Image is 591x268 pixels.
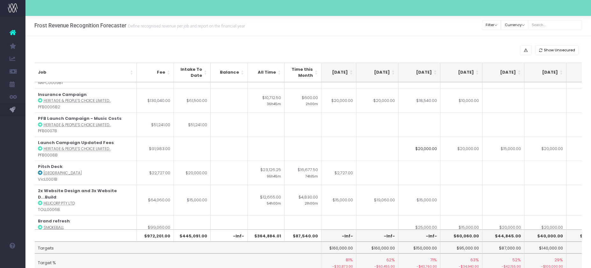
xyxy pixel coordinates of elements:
[512,257,521,263] span: 52%
[524,63,566,82] th: Feb 26: activate to sort column ascending
[398,215,440,239] td: $25,000.00
[174,89,211,113] td: $61,500.00
[267,173,281,179] small: 96h45m
[544,47,575,53] span: Show Unsecured
[398,229,440,242] th: -Inf-
[35,185,137,215] td: : TOLL0006B
[211,63,248,82] th: Balance: activate to sort column ascending
[430,257,437,263] span: 71%
[35,63,137,82] th: Job: activate to sort column ascending
[398,63,440,82] th: Nov 25: activate to sort column ascending
[264,77,281,83] small: 308h24m
[440,63,482,82] th: Dec 25: activate to sort column ascending
[285,185,321,215] td: $4,830.00
[482,242,524,254] td: $87,000.00
[440,229,482,242] th: $60,060.00
[137,112,174,137] td: $51,241.00
[398,89,440,113] td: $18,540.00
[305,200,318,206] small: 21h00m
[137,89,174,113] td: $130,040.00
[470,257,479,263] span: 63%
[248,229,285,242] th: $364,884.01
[482,63,524,82] th: Jan 26: activate to sort column ascending
[174,185,211,215] td: $15,000.00
[38,188,117,200] strong: 2x Website Design and 3x Website D...Build
[174,161,211,185] td: $20,000.00
[524,229,566,242] th: $40,000.00
[38,140,114,146] strong: Launch Campaign Updated Fees
[554,257,563,263] span: 29%
[356,63,398,82] th: Oct 25: activate to sort column ascending
[126,22,245,29] small: Define recognised revenue per job and report on the financial year
[38,163,62,170] strong: Pitch Deck
[35,112,137,137] td: : PFB0007B
[524,215,566,239] td: $20,000.00
[137,161,174,185] td: $22,727.00
[285,89,321,113] td: $600.00
[248,185,285,215] td: $12,665.00
[306,101,318,106] small: 2h00m
[38,91,87,98] strong: Insurance Campaign
[482,20,501,30] button: Filter
[38,218,70,224] strong: Brand refresh
[44,225,64,230] abbr: Smokeball
[305,77,318,83] small: 29h15m
[440,215,482,239] td: $15,000.00
[314,89,356,113] td: $20,000.00
[35,215,137,239] td: : SMOK0002B
[314,161,356,185] td: $2,727.00
[440,242,482,254] td: $95,000.00
[34,22,245,29] h3: Frost Revenue Recognition Forecaster
[524,242,566,254] td: $140,000.00
[174,63,211,82] th: Intake To Date: activate to sort column ascending
[314,185,356,215] td: $15,000.00
[356,229,398,242] th: -Inf-
[174,112,211,137] td: $51,241.00
[44,98,111,103] abbr: Heritage & People’s Choice Limited
[501,20,528,30] button: Currency
[267,200,281,206] small: 54h00m
[35,89,137,113] td: : PFB0006B2
[285,161,321,185] td: $16,677.50
[356,89,398,113] td: $20,000.00
[248,89,285,113] td: $10,712.50
[285,229,321,242] th: $87,540.00
[8,255,18,265] img: images/default_profile_image.png
[398,185,440,215] td: $15,000.00
[482,215,524,239] td: $20,000.00
[314,229,356,242] th: -Inf-
[267,101,281,106] small: 36h45m
[285,63,321,82] th: Time this Month: activate to sort column ascending
[248,63,285,82] th: All Time: activate to sort column ascending
[305,173,318,179] small: 74h15m
[137,229,174,242] th: $972,201.00
[535,45,579,55] button: Show Unsecured
[386,257,395,263] span: 62%
[137,137,174,161] td: $91,983.00
[174,229,211,242] th: $445,091.00
[528,20,582,30] input: Search...
[346,257,353,263] span: 81%
[38,115,122,121] strong: PFB Launch Campaign - Music Costs
[314,63,356,82] th: Sep 25: activate to sort column ascending
[137,63,174,82] th: Fee: activate to sort column ascending
[356,185,398,215] td: $19,060.00
[44,201,75,206] abbr: Helicorp Pty Ltd
[482,137,524,161] td: $15,000.00
[35,137,137,161] td: : PFB0008B
[44,122,111,127] abbr: Heritage & People’s Choice Limited
[44,170,82,176] abbr: Vic Lake
[137,185,174,215] td: $64,060.00
[248,161,285,185] td: $23,126.25
[482,229,524,242] th: $44,845.00
[524,137,566,161] td: $20,000.00
[44,146,111,151] abbr: Heritage & People’s Choice Limited
[211,229,248,242] th: -Inf-
[35,242,321,254] td: Targets
[137,215,174,239] td: $99,060.00
[356,242,398,254] td: $160,000.00
[440,89,482,113] td: $10,000.00
[440,137,482,161] td: $20,000.00
[35,161,137,185] td: : VicL0001B
[314,242,356,254] td: $160,000.00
